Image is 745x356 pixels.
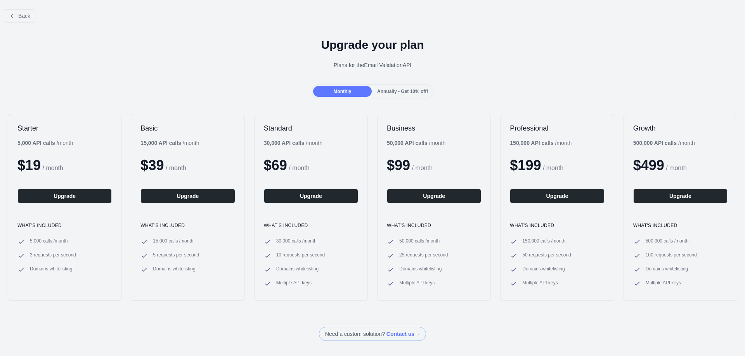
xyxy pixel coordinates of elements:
h2: Professional [510,124,604,133]
h2: Standard [264,124,358,133]
div: / month [387,139,445,147]
b: 150,000 API calls [510,140,553,146]
h2: Business [387,124,481,133]
span: $ 199 [510,157,541,173]
b: 30,000 API calls [264,140,305,146]
b: 50,000 API calls [387,140,428,146]
span: $ 99 [387,157,410,173]
div: / month [264,139,322,147]
div: / month [510,139,572,147]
